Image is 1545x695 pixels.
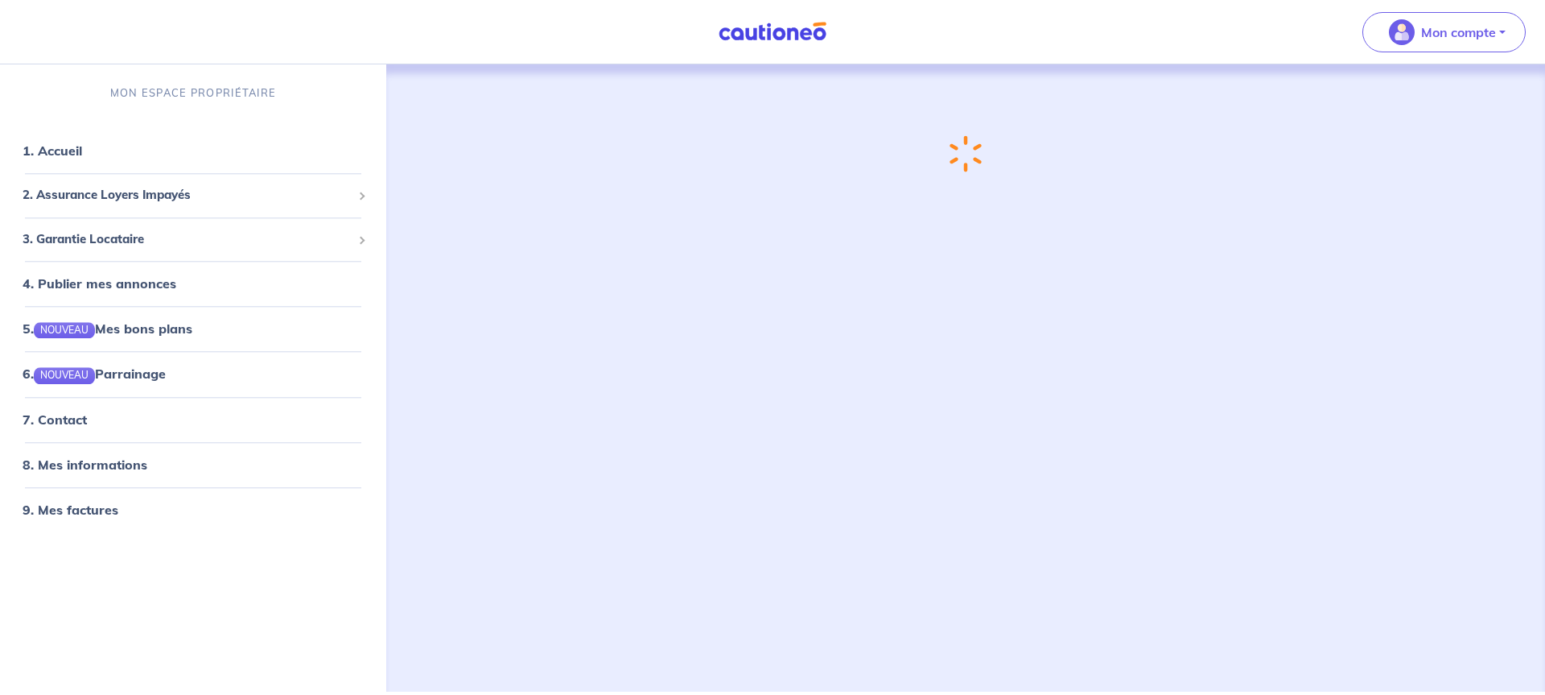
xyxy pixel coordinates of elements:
[23,276,176,292] a: 4. Publier mes annonces
[6,268,380,300] div: 4. Publier mes annonces
[110,85,276,101] p: MON ESPACE PROPRIÉTAIRE
[23,187,352,205] span: 2. Assurance Loyers Impayés
[6,358,380,391] div: 6.NOUVEAUParrainage
[23,457,147,473] a: 8. Mes informations
[23,143,82,159] a: 1. Accueil
[23,230,352,249] span: 3. Garantie Locataire
[6,224,380,255] div: 3. Garantie Locataire
[1389,19,1415,45] img: illu_account_valid_menu.svg
[950,135,982,172] img: loading-spinner
[6,449,380,481] div: 8. Mes informations
[6,313,380,345] div: 5.NOUVEAUMes bons plans
[6,135,380,168] div: 1. Accueil
[23,321,192,337] a: 5.NOUVEAUMes bons plans
[1362,12,1526,52] button: illu_account_valid_menu.svgMon compte
[23,366,166,383] a: 6.NOUVEAUParrainage
[23,412,87,428] a: 7. Contact
[6,403,380,436] div: 7. Contact
[1421,23,1496,42] p: Mon compte
[712,22,833,42] img: Cautioneo
[6,180,380,212] div: 2. Assurance Loyers Impayés
[6,494,380,526] div: 9. Mes factures
[23,502,118,518] a: 9. Mes factures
